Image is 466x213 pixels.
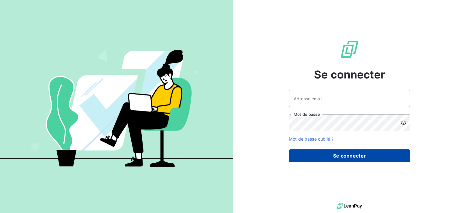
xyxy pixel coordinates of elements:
button: Se connecter [289,149,410,162]
img: logo [337,201,362,211]
input: placeholder [289,90,410,107]
a: Mot de passe oublié ? [289,136,333,141]
span: Se connecter [314,66,385,83]
img: Logo LeanPay [340,40,359,59]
